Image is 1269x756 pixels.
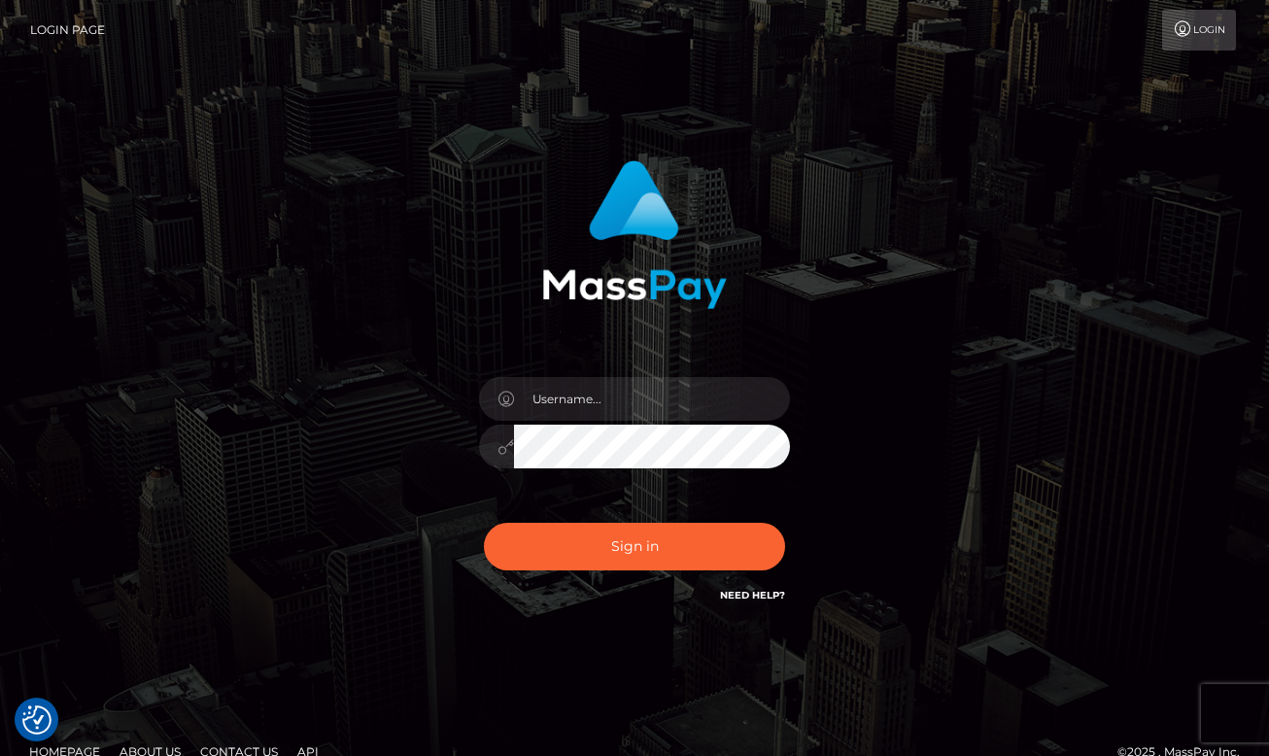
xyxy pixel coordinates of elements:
img: MassPay Login [542,160,727,309]
input: Username... [514,377,790,421]
a: Login [1162,10,1236,51]
button: Sign in [484,523,785,570]
a: Login Page [30,10,105,51]
button: Consent Preferences [22,705,51,735]
img: Revisit consent button [22,705,51,735]
a: Need Help? [720,589,785,601]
